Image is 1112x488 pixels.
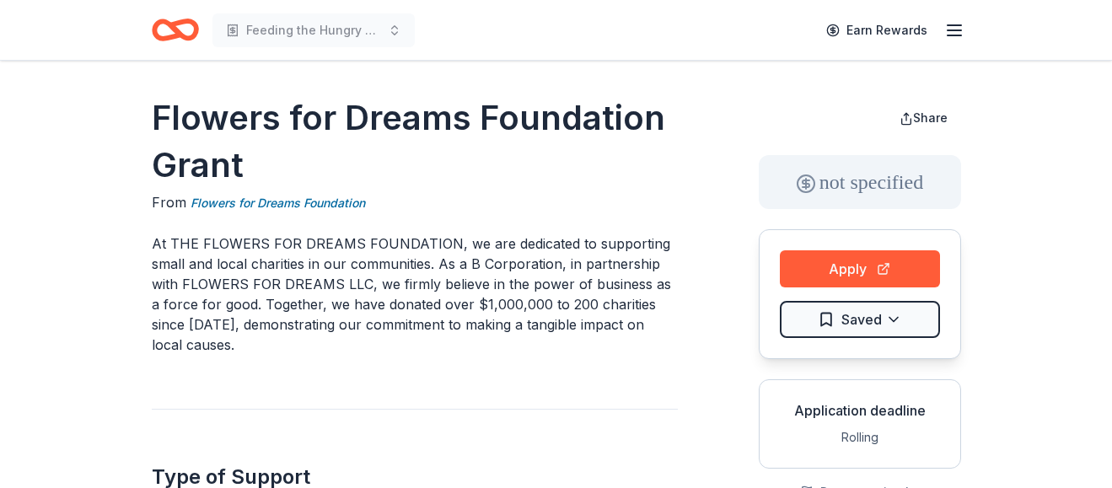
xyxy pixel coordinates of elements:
[841,308,882,330] span: Saved
[191,193,365,213] a: Flowers for Dreams Foundation
[212,13,415,47] button: Feeding the Hungry Keeping Hearts Fulll
[773,427,947,448] div: Rolling
[780,250,940,287] button: Apply
[152,192,678,213] div: From
[773,400,947,421] div: Application deadline
[246,20,381,40] span: Feeding the Hungry Keeping Hearts Fulll
[816,15,937,46] a: Earn Rewards
[759,155,961,209] div: not specified
[152,233,678,355] p: At THE FLOWERS FOR DREAMS FOUNDATION, we are dedicated to supporting small and local charities in...
[886,101,961,135] button: Share
[913,110,948,125] span: Share
[152,10,199,50] a: Home
[152,94,678,189] h1: Flowers for Dreams Foundation Grant
[780,301,940,338] button: Saved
